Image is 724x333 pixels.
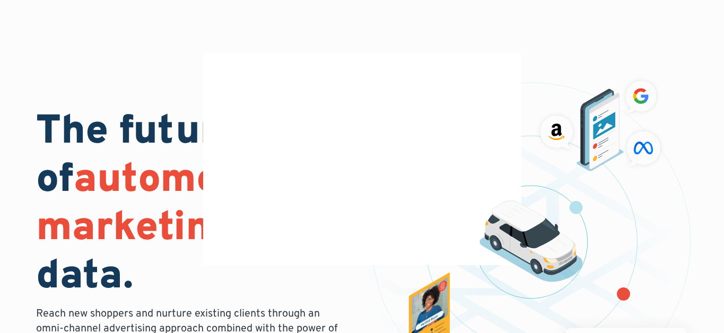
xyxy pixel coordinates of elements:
img: ads on social media and advertising partners [536,76,665,171]
img: blank image [203,53,521,265]
span: automotive marketing [36,155,292,255]
h1: The future of is data. [36,109,349,302]
img: illustration of a vehicle [479,200,583,282]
